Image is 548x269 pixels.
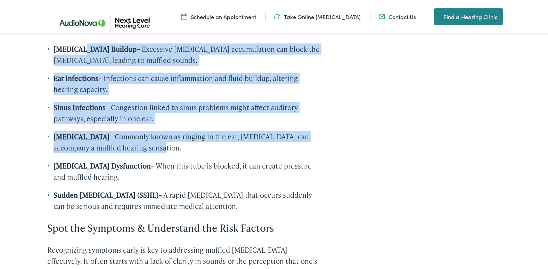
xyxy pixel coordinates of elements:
strong: Ear Infections [54,72,98,82]
img: An icon representing mail communication is presented in a unique teal color. [379,11,385,19]
a: Take Online [MEDICAL_DATA] [274,11,361,19]
strong: [MEDICAL_DATA] Dysfunction [54,160,151,169]
li: – Infections can cause inflammation and fluid buildup, altering hearing capacity. [47,71,322,93]
a: Schedule an Appiontment [181,11,256,19]
li: – When this tube is blocked, it can create pressure and muffled hearing. [47,159,322,181]
li: – A rapid [MEDICAL_DATA] that occurs suddenly can be serious and requires immediate medical atten... [47,188,322,210]
strong: Sudden [MEDICAL_DATA] (SSHL) [54,189,158,198]
img: Calendar icon representing the ability to schedule a hearing test or hearing aid appointment at N... [181,11,187,19]
img: A map pin icon in teal indicates location-related features or services. [434,11,440,19]
strong: [MEDICAL_DATA] Buildup [54,43,137,52]
strong: Sinus Infections [54,101,106,111]
a: Find a Hearing Clinic [434,7,503,24]
li: – Congestion linked to sinus problems might affect auditory pathways, especially in one ear. [47,100,322,123]
a: Contact Us [379,11,416,19]
img: An icon symbolizing headphones, colored in teal, suggests audio-related services or features. [274,11,280,19]
li: – Excessive [MEDICAL_DATA] accumulation can block the [MEDICAL_DATA], leading to muffled sounds. [47,42,322,64]
h3: Spot the Symptoms & Understand the Risk Factors [47,221,322,233]
strong: [MEDICAL_DATA] [54,130,109,140]
li: – Commonly known as ringing in the ear, [MEDICAL_DATA] can accompany a muffled hearing sensation. [47,130,322,152]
